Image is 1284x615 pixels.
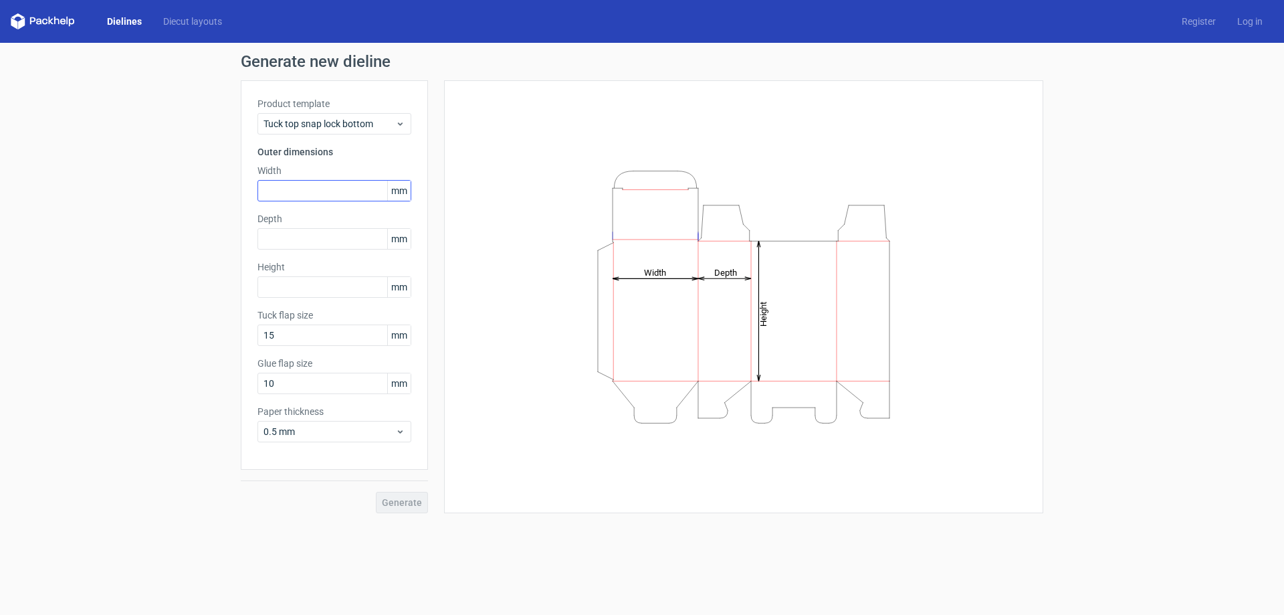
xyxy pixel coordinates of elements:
[257,145,411,159] h3: Outer dimensions
[714,267,737,277] tspan: Depth
[257,260,411,274] label: Height
[387,325,411,345] span: mm
[152,15,233,28] a: Diecut layouts
[758,301,768,326] tspan: Height
[257,357,411,370] label: Glue flap size
[241,54,1043,70] h1: Generate new dieline
[387,373,411,393] span: mm
[263,117,395,130] span: Tuck top snap lock bottom
[1171,15,1226,28] a: Register
[257,164,411,177] label: Width
[644,267,666,277] tspan: Width
[1226,15,1273,28] a: Log in
[96,15,152,28] a: Dielines
[257,212,411,226] label: Depth
[387,181,411,201] span: mm
[257,405,411,418] label: Paper thickness
[257,309,411,322] label: Tuck flap size
[387,229,411,249] span: mm
[263,425,395,438] span: 0.5 mm
[387,277,411,297] span: mm
[257,97,411,110] label: Product template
